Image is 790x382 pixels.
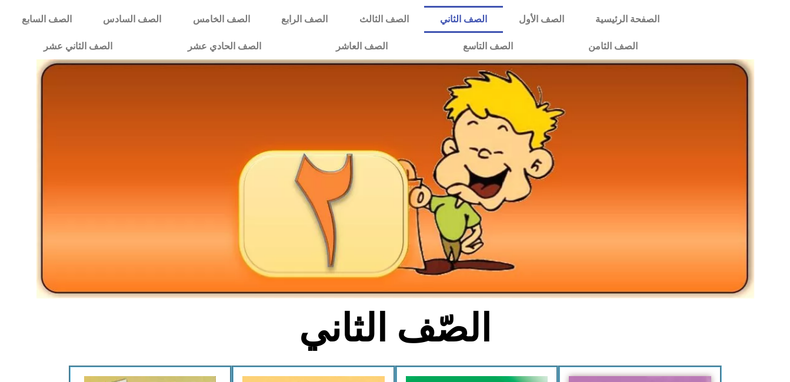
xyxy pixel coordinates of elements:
[344,6,424,33] a: الصف الثالث
[88,6,177,33] a: الصف السادس
[425,33,551,60] a: الصف التاسع
[265,6,343,33] a: الصف الرابع
[298,33,425,60] a: الصف العاشر
[503,6,579,33] a: الصف الأول
[6,33,150,60] a: الصف الثاني عشر
[201,306,589,351] h2: الصّف الثاني
[579,6,675,33] a: الصفحة الرئيسية
[150,33,299,60] a: الصف الحادي عشر
[424,6,502,33] a: الصف الثاني
[177,6,265,33] a: الصف الخامس
[6,6,87,33] a: الصف السابع
[551,33,675,60] a: الصف الثامن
